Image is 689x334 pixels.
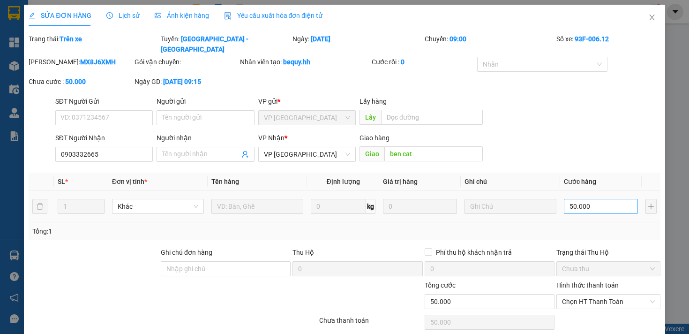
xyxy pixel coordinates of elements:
div: Người gửi [157,96,254,106]
span: Tên hàng [211,178,239,185]
span: Giá trị hàng [383,178,418,185]
b: [GEOGRAPHIC_DATA] - [GEOGRAPHIC_DATA] [161,35,248,53]
div: Trạng thái: [28,34,159,54]
div: Ngày: [292,34,423,54]
span: Đơn vị tính [112,178,147,185]
div: Gói vận chuyển: [135,57,238,67]
div: Số xe: [555,34,661,54]
b: Trên xe [60,35,82,43]
span: Khác [118,199,198,213]
input: Dọc đường [381,110,483,125]
span: Giao hàng [359,134,389,142]
div: Ngày GD: [135,76,238,87]
button: plus [645,199,657,214]
span: picture [155,12,161,19]
label: Ghi chú đơn hàng [161,249,212,256]
span: VP Sài Gòn [264,111,350,125]
input: 0 [383,199,457,214]
span: Thu Hộ [292,249,314,256]
b: 50.000 [65,78,86,85]
b: 93F-006.12 [575,35,609,43]
div: Nhân viên tạo: [240,57,370,67]
span: VP Nhận [258,134,285,142]
input: Ghi Chú [464,199,556,214]
div: Người nhận [157,133,254,143]
span: Lấy [359,110,381,125]
div: Chưa cước : [29,76,132,87]
div: Trạng thái Thu Hộ [556,247,660,258]
span: VP Lộc Ninh [264,147,350,161]
label: Hình thức thanh toán [556,281,619,289]
th: Ghi chú [461,173,560,191]
b: MX8J6XMH [80,58,116,66]
div: VP gửi [258,96,356,106]
div: [PERSON_NAME]: [29,57,132,67]
input: Ghi chú đơn hàng [161,261,291,276]
div: Tuyến: [160,34,292,54]
div: SĐT Người Gửi [55,96,153,106]
b: [DATE] 09:15 [163,78,201,85]
span: Lấy hàng [359,98,387,105]
b: bequy.hh [283,58,310,66]
button: Close [639,5,665,31]
span: SL [58,178,65,185]
img: icon [224,12,232,20]
div: Chưa thanh toán [318,315,424,332]
div: Tổng: 1 [32,226,266,236]
span: SỬA ĐƠN HÀNG [29,12,91,19]
span: Chọn HT Thanh Toán [562,295,654,309]
span: Giao [359,146,384,161]
div: Chuyến: [424,34,555,54]
span: Định lượng [327,178,360,185]
span: Ảnh kiện hàng [155,12,209,19]
span: Phí thu hộ khách nhận trả [432,247,516,258]
button: delete [32,199,47,214]
span: Lịch sử [106,12,140,19]
b: 0 [401,58,404,66]
b: 09:00 [449,35,466,43]
span: clock-circle [106,12,113,19]
span: Chưa thu [562,262,654,276]
b: [DATE] [311,35,330,43]
div: Cước rồi : [372,57,475,67]
span: Cước hàng [564,178,596,185]
span: Yêu cầu xuất hóa đơn điện tử [224,12,323,19]
div: SĐT Người Nhận [55,133,153,143]
span: user-add [241,151,249,158]
span: kg [366,199,375,214]
input: VD: Bàn, Ghế [211,199,303,214]
span: edit [29,12,35,19]
input: Dọc đường [384,146,483,161]
span: Tổng cước [425,281,456,289]
span: close [648,14,656,21]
